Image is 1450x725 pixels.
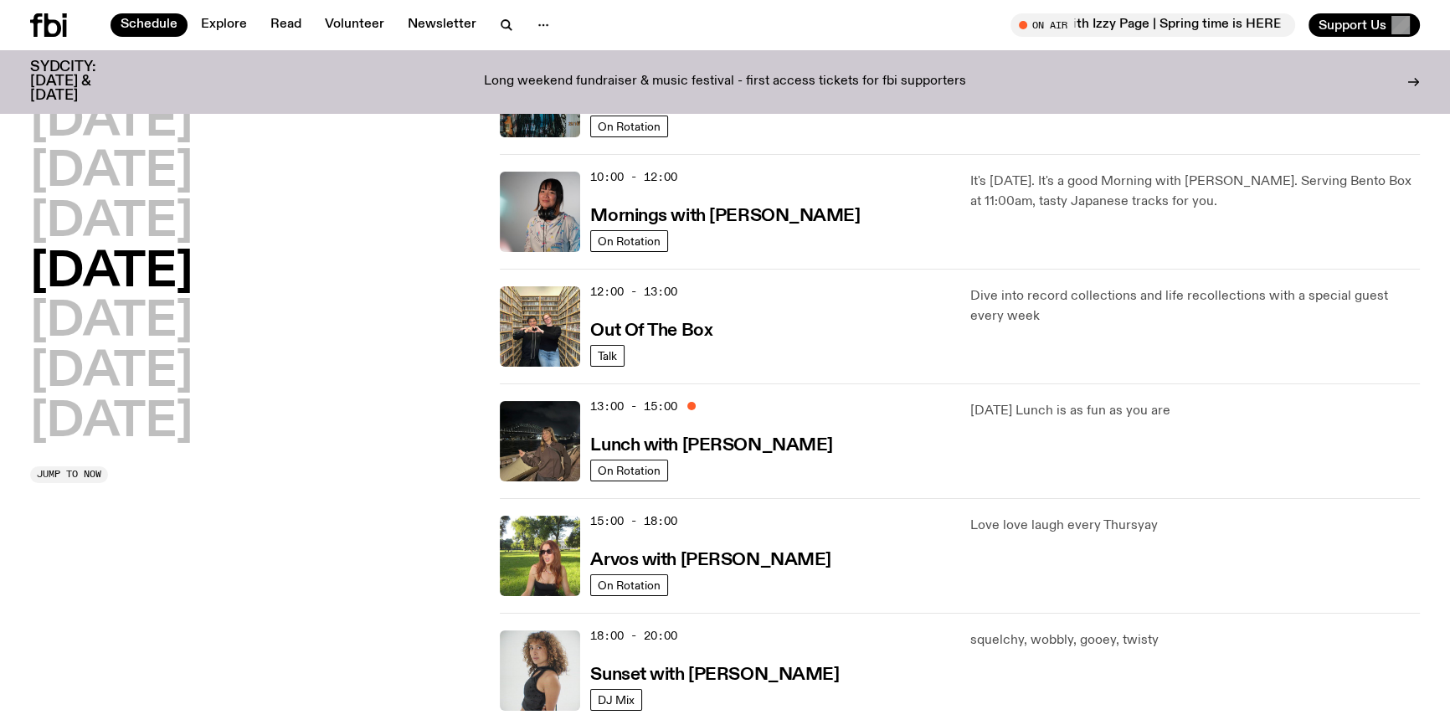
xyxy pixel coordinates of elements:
span: 13:00 - 15:00 [590,398,677,414]
button: [DATE] [30,249,193,296]
span: Jump to now [37,470,101,479]
span: On Rotation [598,234,661,247]
a: On Rotation [590,574,668,596]
h3: Mornings with [PERSON_NAME] [590,208,860,225]
span: 18:00 - 20:00 [590,628,677,644]
p: [DATE] Lunch is as fun as you are [970,401,1420,421]
button: [DATE] [30,199,193,246]
a: Read [260,13,311,37]
button: Support Us [1309,13,1420,37]
span: 12:00 - 13:00 [590,284,677,300]
button: [DATE] [30,299,193,346]
button: [DATE] [30,149,193,196]
h3: SYDCITY: [DATE] & [DATE] [30,60,137,103]
button: Jump to now [30,466,108,483]
img: Izzy Page stands above looking down at Opera Bar. She poses in front of the Harbour Bridge in the... [500,401,580,481]
p: Love love laugh every Thursyay [970,516,1420,536]
button: [DATE] [30,349,193,396]
span: 10:00 - 12:00 [590,169,677,185]
a: Lunch with [PERSON_NAME] [590,434,832,455]
button: [DATE] [30,99,193,146]
h3: Out Of The Box [590,322,712,340]
a: Explore [191,13,257,37]
span: Support Us [1319,18,1386,33]
a: Arvos with [PERSON_NAME] [590,548,830,569]
a: Sunset with [PERSON_NAME] [590,663,839,684]
span: 15:00 - 18:00 [590,513,677,529]
span: On Rotation [598,464,661,476]
a: Out Of The Box [590,319,712,340]
img: Matt and Kate stand in the music library and make a heart shape with one hand each. [500,286,580,367]
a: Schedule [111,13,188,37]
a: On Rotation [590,230,668,252]
span: Talk [598,349,617,362]
button: [DATE] [30,399,193,446]
a: DJ Mix [590,689,642,711]
p: Long weekend fundraiser & music festival - first access tickets for fbi supporters [484,75,966,90]
h3: Arvos with [PERSON_NAME] [590,552,830,569]
button: On AirLunch with Izzy Page | Spring time is HERE!!!! [1010,13,1295,37]
p: Dive into record collections and life recollections with a special guest every week [970,286,1420,327]
a: On Rotation [590,460,668,481]
img: Lizzie Bowles is sitting in a bright green field of grass, with dark sunglasses and a black top. ... [500,516,580,596]
a: Talk [590,345,625,367]
h3: Lunch with [PERSON_NAME] [590,437,832,455]
img: Kana Frazer is smiling at the camera with her head tilted slightly to her left. She wears big bla... [500,172,580,252]
p: squelchy, wobbly, gooey, twisty [970,630,1420,650]
span: On Rotation [598,120,661,132]
span: On Rotation [598,578,661,591]
a: Newsletter [398,13,486,37]
img: Tangela looks past her left shoulder into the camera with an inquisitive look. She is wearing a s... [500,630,580,711]
a: On Rotation [590,116,668,137]
p: It's [DATE]. It's a good Morning with [PERSON_NAME]. Serving Bento Box at 11:00am, tasty Japanese... [970,172,1420,212]
a: Volunteer [315,13,394,37]
a: Mornings with [PERSON_NAME] [590,204,860,225]
h3: Sunset with [PERSON_NAME] [590,666,839,684]
span: DJ Mix [598,693,635,706]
